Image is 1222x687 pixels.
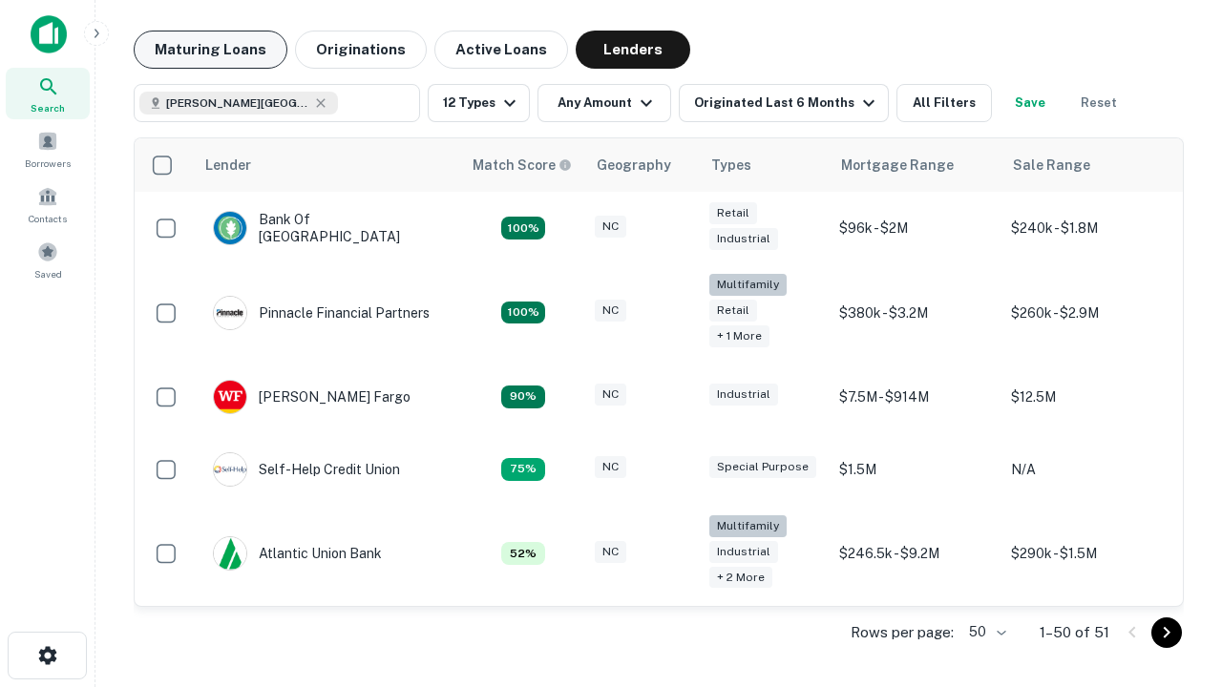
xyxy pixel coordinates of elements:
[1000,84,1061,122] button: Save your search to get updates of matches that match your search criteria.
[1127,473,1222,565] iframe: Chat Widget
[576,31,690,69] button: Lenders
[214,297,246,329] img: picture
[213,452,400,487] div: Self-help Credit Union
[6,178,90,230] a: Contacts
[501,302,545,324] div: Matching Properties: 24, hasApolloMatch: undefined
[214,381,246,413] img: picture
[134,31,287,69] button: Maturing Loans
[214,537,246,570] img: picture
[31,15,67,53] img: capitalize-icon.png
[194,138,461,192] th: Lender
[709,567,772,589] div: + 2 more
[29,211,67,226] span: Contacts
[830,506,1001,602] td: $246.5k - $9.2M
[473,155,568,176] h6: Match Score
[595,216,626,238] div: NC
[166,94,309,112] span: [PERSON_NAME][GEOGRAPHIC_DATA], [GEOGRAPHIC_DATA]
[851,621,954,644] p: Rows per page:
[597,154,671,177] div: Geography
[214,212,246,244] img: picture
[709,274,787,296] div: Multifamily
[501,217,545,239] div: Matching Properties: 14, hasApolloMatch: undefined
[1001,361,1173,433] td: $12.5M
[830,361,1001,433] td: $7.5M - $914M
[830,433,1001,506] td: $1.5M
[205,154,251,177] div: Lender
[34,266,62,281] span: Saved
[709,456,816,478] div: Special Purpose
[1013,154,1090,177] div: Sale Range
[428,84,530,122] button: 12 Types
[213,296,430,330] div: Pinnacle Financial Partners
[434,31,568,69] button: Active Loans
[830,264,1001,361] td: $380k - $3.2M
[1001,192,1173,264] td: $240k - $1.8M
[595,541,626,563] div: NC
[709,228,778,250] div: Industrial
[1151,617,1182,648] button: Go to next page
[31,100,65,115] span: Search
[537,84,671,122] button: Any Amount
[461,138,585,192] th: Capitalize uses an advanced AI algorithm to match your search with the best lender. The match sco...
[679,84,889,122] button: Originated Last 6 Months
[595,456,626,478] div: NC
[830,138,1001,192] th: Mortgage Range
[501,458,545,481] div: Matching Properties: 10, hasApolloMatch: undefined
[213,211,442,245] div: Bank Of [GEOGRAPHIC_DATA]
[961,618,1009,646] div: 50
[709,384,778,406] div: Industrial
[473,155,572,176] div: Capitalize uses an advanced AI algorithm to match your search with the best lender. The match sco...
[213,536,382,571] div: Atlantic Union Bank
[6,234,90,285] a: Saved
[1001,506,1173,602] td: $290k - $1.5M
[1001,264,1173,361] td: $260k - $2.9M
[830,192,1001,264] td: $96k - $2M
[896,84,992,122] button: All Filters
[1068,84,1129,122] button: Reset
[295,31,427,69] button: Originations
[709,515,787,537] div: Multifamily
[711,154,751,177] div: Types
[595,300,626,322] div: NC
[501,385,545,408] div: Matching Properties: 12, hasApolloMatch: undefined
[709,325,769,347] div: + 1 more
[709,300,757,322] div: Retail
[1040,621,1109,644] p: 1–50 of 51
[6,68,90,119] a: Search
[700,138,830,192] th: Types
[213,380,411,414] div: [PERSON_NAME] Fargo
[25,156,71,171] span: Borrowers
[585,138,700,192] th: Geography
[1001,433,1173,506] td: N/A
[841,154,954,177] div: Mortgage Range
[214,453,246,486] img: picture
[6,123,90,175] a: Borrowers
[1001,138,1173,192] th: Sale Range
[694,92,880,114] div: Originated Last 6 Months
[709,541,778,563] div: Industrial
[501,542,545,565] div: Matching Properties: 7, hasApolloMatch: undefined
[595,384,626,406] div: NC
[709,202,757,224] div: Retail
